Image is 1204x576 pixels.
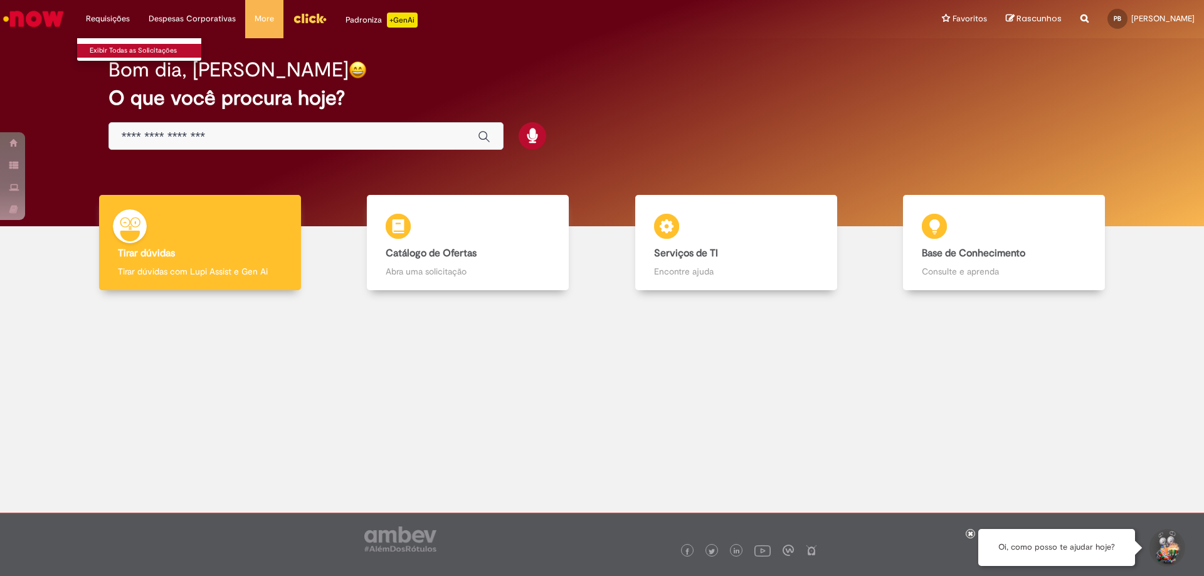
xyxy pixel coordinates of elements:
a: Serviços de TI Encontre ajuda [602,195,870,291]
img: ServiceNow [1,6,66,31]
span: Requisições [86,13,130,25]
p: Consulte e aprenda [922,265,1086,278]
button: Iniciar Conversa de Suporte [1148,529,1185,567]
p: +GenAi [387,13,418,28]
img: logo_footer_facebook.png [684,548,690,555]
div: Oi, como posso te ajudar hoje? [978,529,1135,566]
div: Padroniza [346,13,418,28]
img: logo_footer_ambev_rotulo_gray.png [364,526,436,552]
b: Base de Conhecimento [922,247,1025,259]
img: logo_footer_workplace.png [783,545,794,556]
p: Tirar dúvidas com Lupi Assist e Gen Ai [118,265,282,278]
span: [PERSON_NAME] [1131,13,1195,24]
a: Exibir Todas as Solicitações [77,44,215,58]
a: Tirar dúvidas Tirar dúvidas com Lupi Assist e Gen Ai [66,195,334,291]
b: Catálogo de Ofertas [386,247,477,259]
b: Tirar dúvidas [118,247,175,259]
h2: Bom dia, [PERSON_NAME] [108,59,349,81]
p: Encontre ajuda [654,265,818,278]
span: Despesas Corporativas [149,13,236,25]
img: logo_footer_linkedin.png [734,548,740,555]
span: Rascunhos [1017,13,1062,24]
a: Catálogo de Ofertas Abra uma solicitação [334,195,603,291]
span: More [255,13,274,25]
span: Favoritos [953,13,987,25]
p: Abra uma solicitação [386,265,550,278]
a: Rascunhos [1006,13,1062,25]
a: Base de Conhecimento Consulte e aprenda [870,195,1139,291]
img: happy-face.png [349,61,367,79]
ul: Requisições [77,38,202,61]
b: Serviços de TI [654,247,718,259]
img: logo_footer_twitter.png [709,548,715,555]
img: logo_footer_youtube.png [754,542,771,558]
img: logo_footer_naosei.png [806,545,817,556]
img: click_logo_yellow_360x200.png [293,9,327,28]
h2: O que você procura hoje? [108,87,1096,109]
span: PB [1114,14,1121,23]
